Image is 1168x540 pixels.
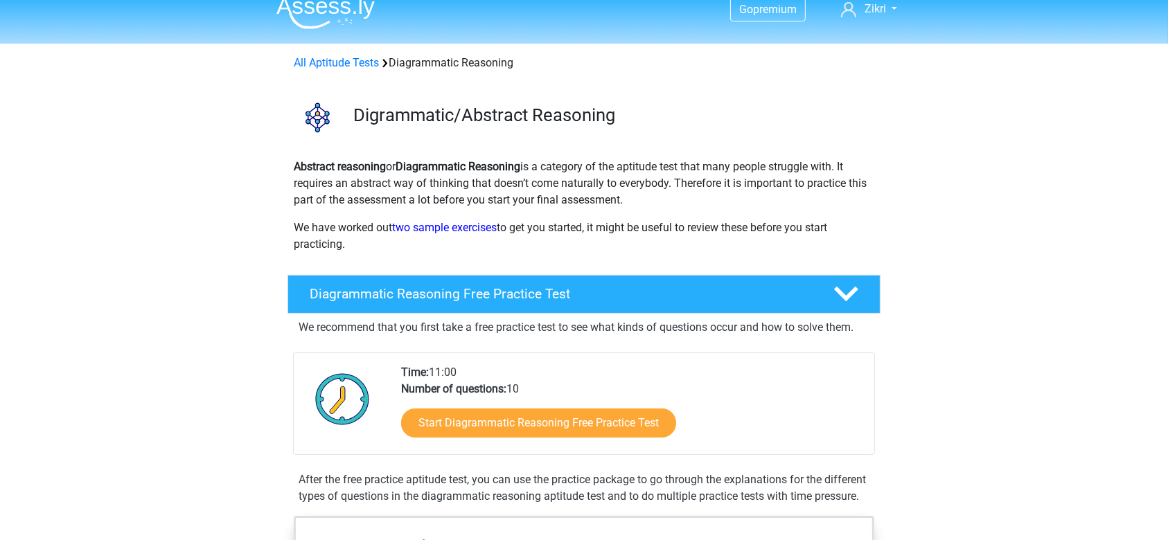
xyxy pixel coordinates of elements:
[310,286,811,302] h4: Diagrammatic Reasoning Free Practice Test
[396,160,520,173] b: Diagrammatic Reasoning
[288,88,347,147] img: diagrammatic reasoning
[294,159,874,208] p: or is a category of the aptitude test that many people struggle with. It requires an abstract way...
[401,408,676,438] a: Start Diagrammatic Reasoning Free Practice Test
[299,319,869,336] p: We recommend that you first take a free practice test to see what kinds of questions occur and ho...
[401,382,506,395] b: Number of questions:
[739,3,753,16] span: Go
[293,471,875,505] div: After the free practice aptitude test, you can use the practice package to go through the explana...
[353,105,869,126] h3: Digrammatic/Abstract Reasoning
[294,219,874,253] p: We have worked out to get you started, it might be useful to review these before you start practi...
[391,364,874,454] div: 11:00 10
[835,1,903,17] a: Zikri
[401,366,429,379] b: Time:
[294,56,379,69] a: All Aptitude Tests
[282,275,886,314] a: Diagrammatic Reasoning Free Practice Test
[392,221,497,234] a: two sample exercises
[308,364,378,433] img: Clock
[288,55,880,71] div: Diagrammatic Reasoning
[753,3,797,16] span: premium
[294,160,386,173] b: Abstract reasoning
[865,2,886,15] span: Zikri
